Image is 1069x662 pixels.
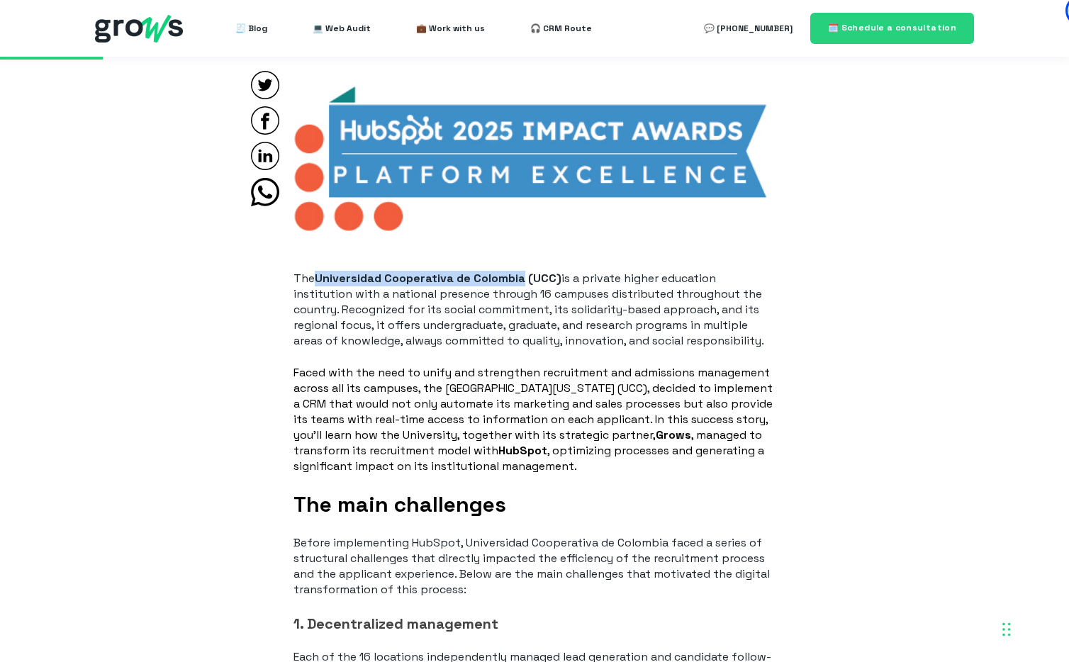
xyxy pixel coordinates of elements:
font: , optimizing processes and generating a significant impact on its institutional management. [293,443,764,473]
a: 💬 [PHONE_NUMBER] [704,14,793,43]
div: Drag [1002,608,1011,651]
img: grows - hubspot [95,15,183,43]
font: 🗓️ Schedule a consultation [828,22,956,33]
font: 💬 [PHONE_NUMBER] [704,23,793,34]
a: 🗓️ Schedule a consultation [810,13,974,43]
font: , managed to transform its recruitment model with [293,427,762,458]
font: Universidad Cooperativa de Colombia (UCC) [315,271,561,286]
font: 💼 Work with us [416,23,485,34]
font: The main challenges [293,490,506,518]
font: HubSpot [498,443,547,458]
font: 🧾 Blog [235,23,267,34]
font: is a private higher education institution with a national presence through 16 campuses distribute... [293,271,764,348]
a: 🎧 CRM Route [530,14,592,43]
img: Platform Excellence [293,68,776,251]
font: Grows [656,427,691,442]
font: 🎧 CRM Route [530,23,592,34]
iframe: Chat Widget [814,464,1069,662]
font: 💻 Web Audit [313,23,371,34]
a: 💼 Work with us [416,14,485,43]
a: 🧾 Blog [235,14,267,43]
font: Before implementing HubSpot, Universidad Cooperativa de Colombia faced a series of structural cha... [293,535,770,597]
font: 1. Decentralized management [293,615,498,633]
font: Faced with the need to unify and strengthen recruitment and admissions management across all its ... [293,365,773,442]
a: 💻 Web Audit [313,14,371,43]
font: The [293,271,315,286]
